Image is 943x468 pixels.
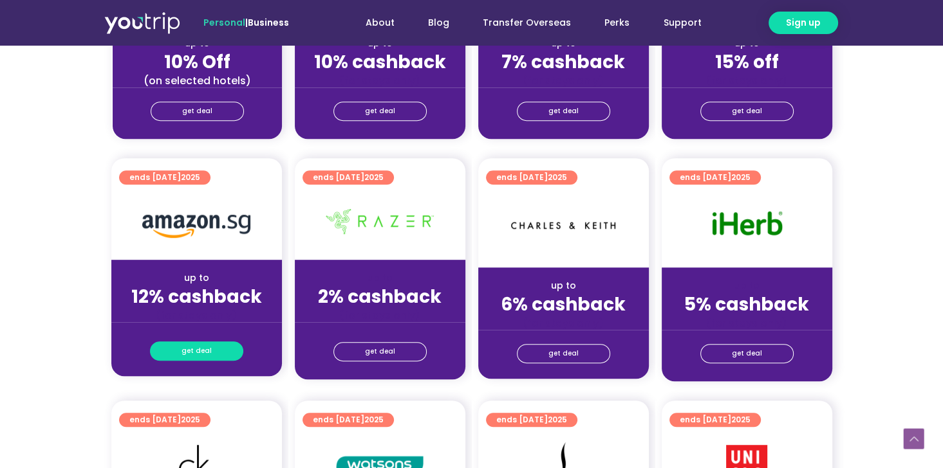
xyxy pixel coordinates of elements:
[700,344,794,363] a: get deal
[313,413,384,427] span: ends [DATE]
[305,74,455,87] div: (for stays only)
[489,279,639,292] div: up to
[501,50,625,75] strong: 7% cashback
[303,413,394,427] a: ends [DATE]2025
[669,413,761,427] a: ends [DATE]2025
[248,16,289,29] a: Business
[731,414,751,425] span: 2025
[548,102,579,120] span: get deal
[181,172,200,183] span: 2025
[182,102,212,120] span: get deal
[129,170,200,184] span: ends [DATE]
[364,414,384,425] span: 2025
[680,413,751,427] span: ends [DATE]
[489,74,639,87] div: (for stays only)
[151,102,244,121] a: get deal
[119,413,210,427] a: ends [DATE]2025
[303,170,394,184] a: ends [DATE]2025
[324,11,718,35] nav: Menu
[517,102,610,121] a: get deal
[548,345,579,363] span: get deal
[314,50,446,75] strong: 10% cashback
[181,414,200,425] span: 2025
[349,11,411,35] a: About
[364,172,384,183] span: 2025
[182,342,212,360] span: get deal
[411,11,466,35] a: Blog
[731,172,751,183] span: 2025
[122,309,272,322] div: (for stays only)
[501,292,626,317] strong: 6% cashback
[548,414,567,425] span: 2025
[486,413,577,427] a: ends [DATE]2025
[305,271,455,285] div: up to
[203,16,289,29] span: |
[131,284,262,309] strong: 12% cashback
[489,316,639,330] div: (for stays only)
[700,102,794,121] a: get deal
[715,50,779,75] strong: 15% off
[150,341,243,361] a: get deal
[496,170,567,184] span: ends [DATE]
[732,345,762,363] span: get deal
[313,170,384,184] span: ends [DATE]
[669,170,761,184] a: ends [DATE]2025
[786,16,821,30] span: Sign up
[496,413,567,427] span: ends [DATE]
[646,11,718,35] a: Support
[680,170,751,184] span: ends [DATE]
[769,12,838,34] a: Sign up
[486,170,577,184] a: ends [DATE]2025
[122,271,272,285] div: up to
[672,279,822,292] div: up to
[548,172,567,183] span: 2025
[318,284,442,309] strong: 2% cashback
[203,16,245,29] span: Personal
[123,74,272,87] div: (on selected hotels)
[333,102,427,121] a: get deal
[732,102,762,120] span: get deal
[684,292,809,317] strong: 5% cashback
[365,102,395,120] span: get deal
[672,74,822,87] div: (for stays only)
[129,413,200,427] span: ends [DATE]
[672,316,822,330] div: (for stays only)
[119,170,210,184] a: ends [DATE]2025
[588,11,646,35] a: Perks
[333,342,427,361] a: get deal
[517,344,610,363] a: get deal
[164,50,230,75] strong: 10% Off
[305,309,455,322] div: (for stays only)
[365,343,395,361] span: get deal
[466,11,588,35] a: Transfer Overseas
